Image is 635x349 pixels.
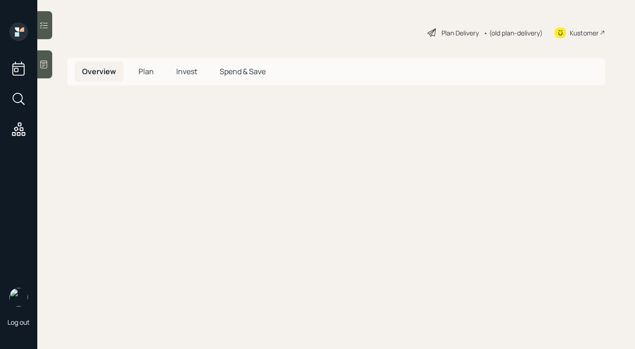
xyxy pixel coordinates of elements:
[7,318,30,327] div: Log out
[570,28,599,38] div: Kustomer
[176,66,197,77] span: Invest
[9,288,28,307] img: retirable_logo.png
[220,66,266,77] span: Spend & Save
[138,66,154,77] span: Plan
[82,66,116,77] span: Overview
[442,28,479,38] div: Plan Delivery
[483,28,543,38] div: • (old plan-delivery)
